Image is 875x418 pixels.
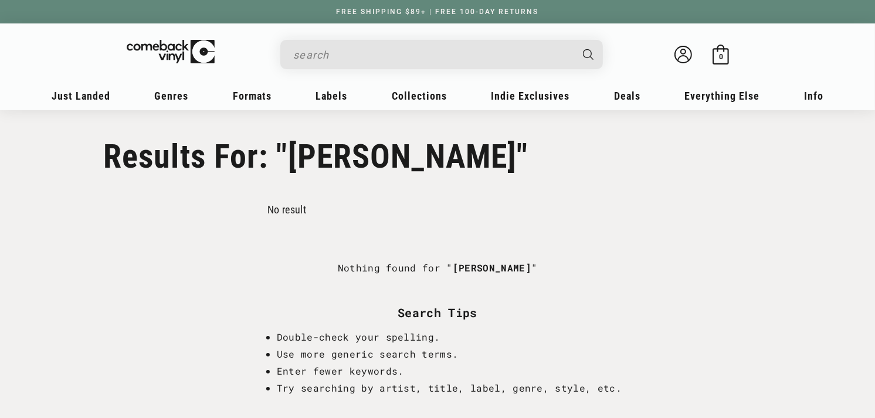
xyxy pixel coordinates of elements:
span: Formats [233,90,272,102]
h1: Results For: "[PERSON_NAME]" [103,137,772,176]
span: 0 [719,53,723,62]
div: Search Tips [253,305,622,320]
li: Double-check your spelling. [277,329,622,346]
span: Everything Else [685,90,760,102]
div: Nothing found for " " [338,219,538,306]
div: Search [280,40,603,69]
span: Just Landed [52,90,110,102]
span: Collections [392,90,447,102]
span: Genres [155,90,189,102]
span: Labels [316,90,348,102]
li: Enter fewer keywords. [277,363,622,380]
li: Try searching by artist, title, label, genre, style, etc. [277,380,622,397]
b: [PERSON_NAME] [453,261,531,274]
span: Deals [614,90,640,102]
span: Info [804,90,823,102]
a: FREE SHIPPING $89+ | FREE 100-DAY RETURNS [325,8,551,16]
span: Indie Exclusives [491,90,570,102]
li: Use more generic search terms. [277,346,622,363]
input: search [293,43,571,67]
p: No result [267,203,306,216]
button: Search [573,40,605,69]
